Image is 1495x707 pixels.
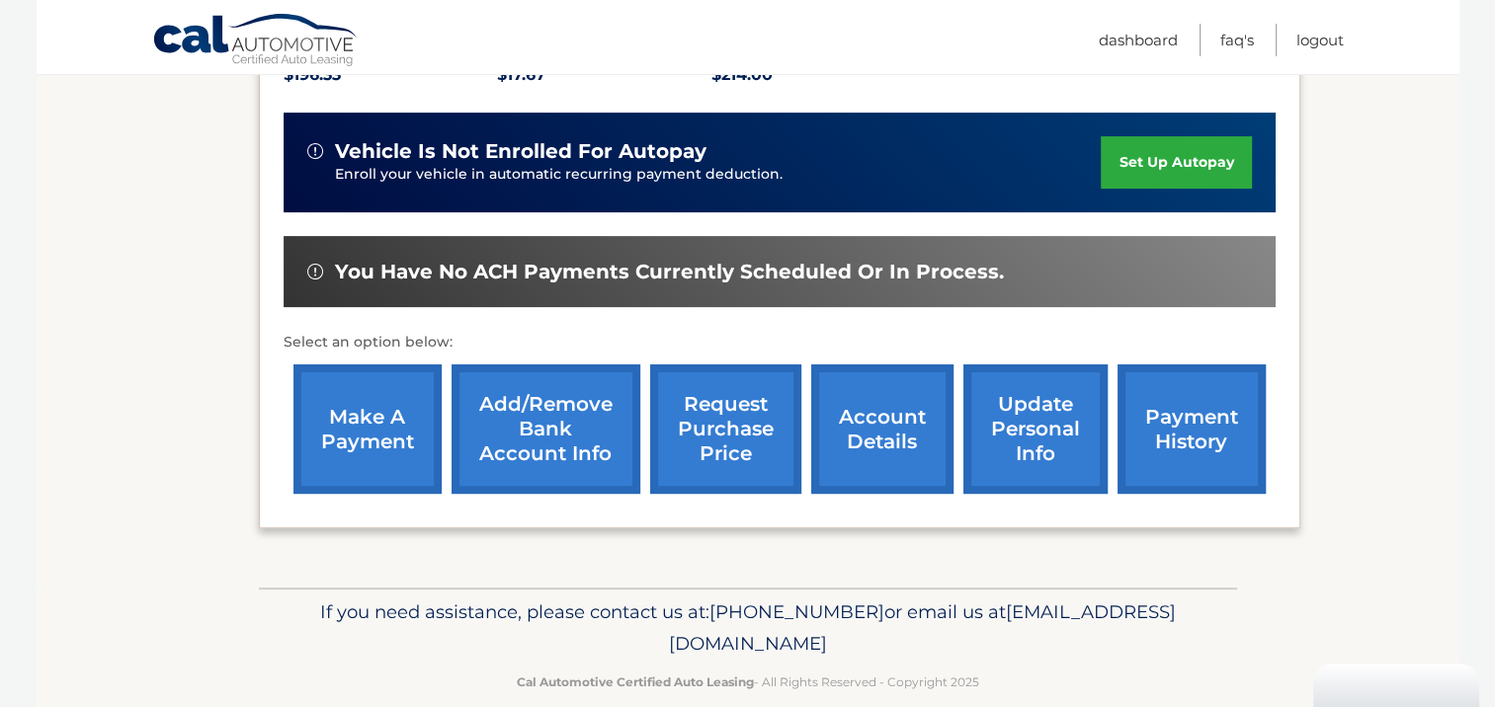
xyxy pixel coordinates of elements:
span: vehicle is not enrolled for autopay [335,139,706,164]
a: payment history [1118,364,1266,494]
p: Enroll your vehicle in automatic recurring payment deduction. [335,164,1102,186]
span: [PHONE_NUMBER] [709,600,884,623]
img: alert-white.svg [307,264,323,279]
a: account details [811,364,954,494]
a: Cal Automotive [152,13,360,70]
a: request purchase price [650,364,801,494]
span: You have no ACH payments currently scheduled or in process. [335,260,1004,284]
a: make a payment [293,364,442,494]
a: Add/Remove bank account info [452,364,640,494]
a: Logout [1296,24,1344,56]
strong: Cal Automotive Certified Auto Leasing [517,674,754,689]
a: set up autopay [1101,136,1251,189]
a: update personal info [963,364,1108,494]
a: Dashboard [1099,24,1178,56]
a: FAQ's [1220,24,1254,56]
p: Select an option below: [284,331,1276,354]
p: - All Rights Reserved - Copyright 2025 [272,671,1224,692]
span: [EMAIL_ADDRESS][DOMAIN_NAME] [669,600,1176,655]
img: alert-white.svg [307,143,323,159]
p: If you need assistance, please contact us at: or email us at [272,596,1224,660]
